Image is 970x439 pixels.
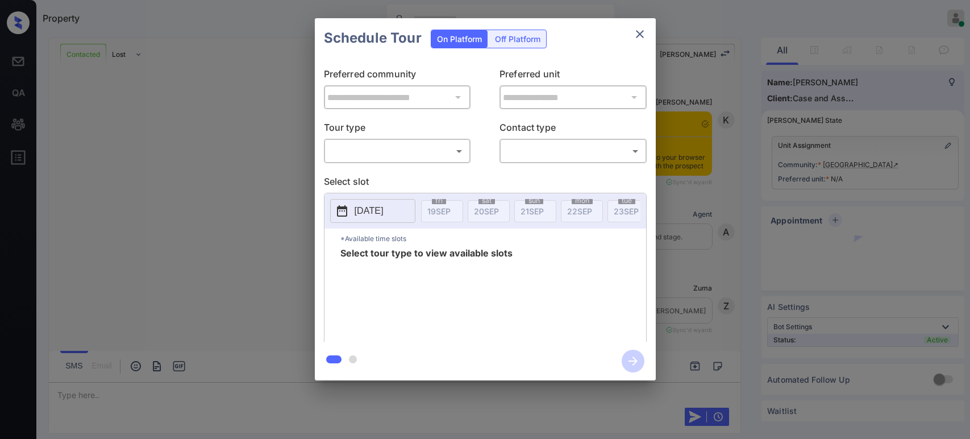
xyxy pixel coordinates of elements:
[628,23,651,45] button: close
[340,229,646,249] p: *Available time slots
[355,204,384,218] p: [DATE]
[431,30,488,48] div: On Platform
[324,67,471,85] p: Preferred community
[340,249,513,339] span: Select tour type to view available slots
[315,18,431,58] h2: Schedule Tour
[324,175,647,193] p: Select slot
[330,199,415,223] button: [DATE]
[499,121,647,139] p: Contact type
[499,67,647,85] p: Preferred unit
[489,30,546,48] div: Off Platform
[324,121,471,139] p: Tour type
